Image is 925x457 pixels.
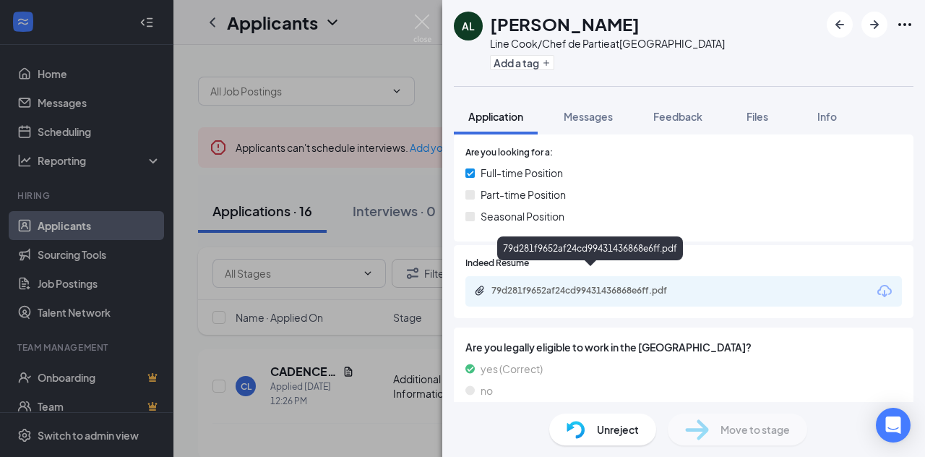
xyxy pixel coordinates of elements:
svg: ArrowLeftNew [831,16,848,33]
span: Files [747,110,768,123]
span: Full-time Position [481,165,563,181]
button: PlusAdd a tag [490,55,554,70]
span: Unreject [597,422,639,437]
button: ArrowLeftNew [827,12,853,38]
span: Messages [564,110,613,123]
span: Feedback [653,110,702,123]
span: Seasonal Position [481,208,564,224]
h1: [PERSON_NAME] [490,12,640,36]
div: AL [462,19,475,33]
svg: Plus [542,59,551,67]
span: yes (Correct) [481,361,543,377]
span: Application [468,110,523,123]
span: Are you looking for a: [465,146,553,160]
span: Part-time Position [481,187,566,202]
div: Line Cook/Chef de Partie at [GEOGRAPHIC_DATA] [490,36,725,51]
span: Are you legally eligible to work in the [GEOGRAPHIC_DATA]? [465,339,902,355]
svg: ArrowRight [866,16,883,33]
div: Open Intercom Messenger [876,408,911,443]
div: 79d281f9652af24cd99431436868e6ff.pdf [491,285,694,296]
a: Paperclip79d281f9652af24cd99431436868e6ff.pdf [474,285,708,299]
span: no [481,383,493,398]
span: Info [817,110,837,123]
svg: Ellipses [896,16,913,33]
span: Move to stage [720,422,790,437]
svg: Paperclip [474,285,486,296]
svg: Download [876,283,893,300]
span: Indeed Resume [465,257,529,270]
button: ArrowRight [861,12,887,38]
div: 79d281f9652af24cd99431436868e6ff.pdf [497,236,683,260]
